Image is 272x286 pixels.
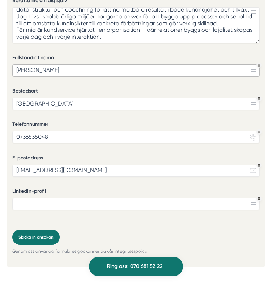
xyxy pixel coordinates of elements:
[12,54,260,63] label: Fullständigt namn
[12,154,260,163] label: E-postadress
[12,230,60,245] button: Skicka in ansökan
[258,131,260,133] div: Obligatoriskt
[12,87,260,97] label: Bostadsort
[89,257,183,276] a: Ring oss: 070 681 52 22
[12,248,260,255] p: Genom att använda formuläret godkänner du vår integritetspolicy.
[258,197,260,200] div: Obligatoriskt
[107,262,163,271] span: Ring oss: 070 681 52 22
[258,97,260,100] div: Obligatoriskt
[258,64,260,67] div: Obligatoriskt
[12,188,260,197] label: LinkedIn-profil
[258,164,260,167] div: Obligatoriskt
[12,121,260,130] label: Telefonnummer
